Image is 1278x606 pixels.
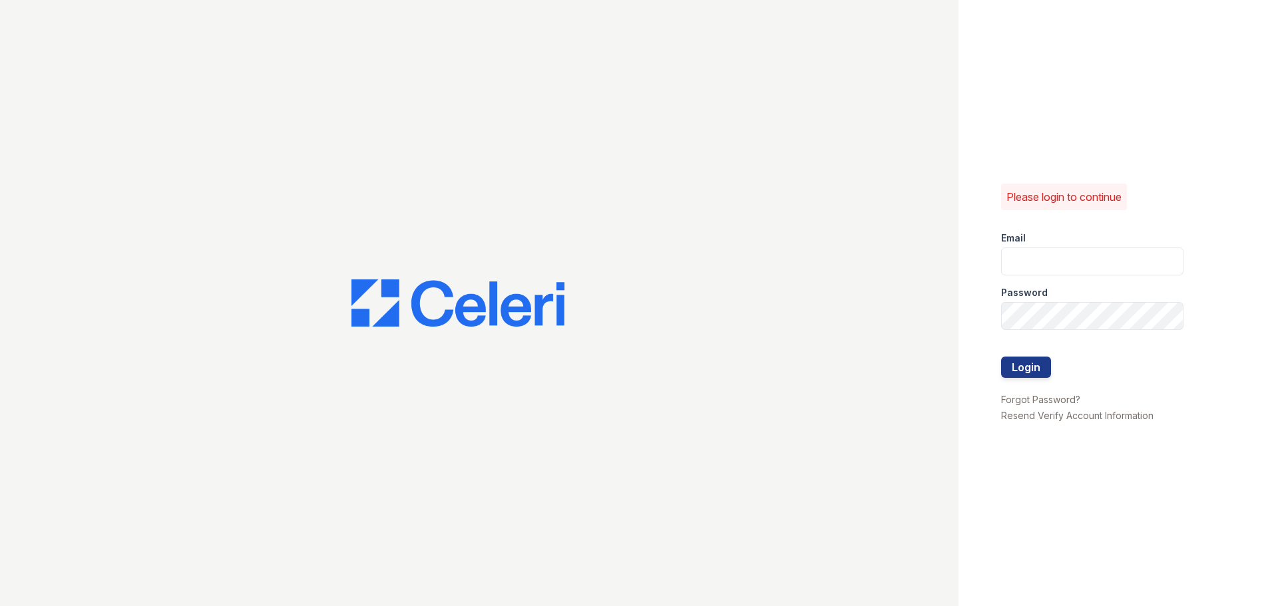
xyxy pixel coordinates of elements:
img: CE_Logo_Blue-a8612792a0a2168367f1c8372b55b34899dd931a85d93a1a3d3e32e68fde9ad4.png [351,279,564,327]
a: Forgot Password? [1001,394,1080,405]
p: Please login to continue [1006,189,1122,205]
button: Login [1001,357,1051,378]
a: Resend Verify Account Information [1001,410,1154,421]
label: Password [1001,286,1048,299]
label: Email [1001,231,1026,245]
